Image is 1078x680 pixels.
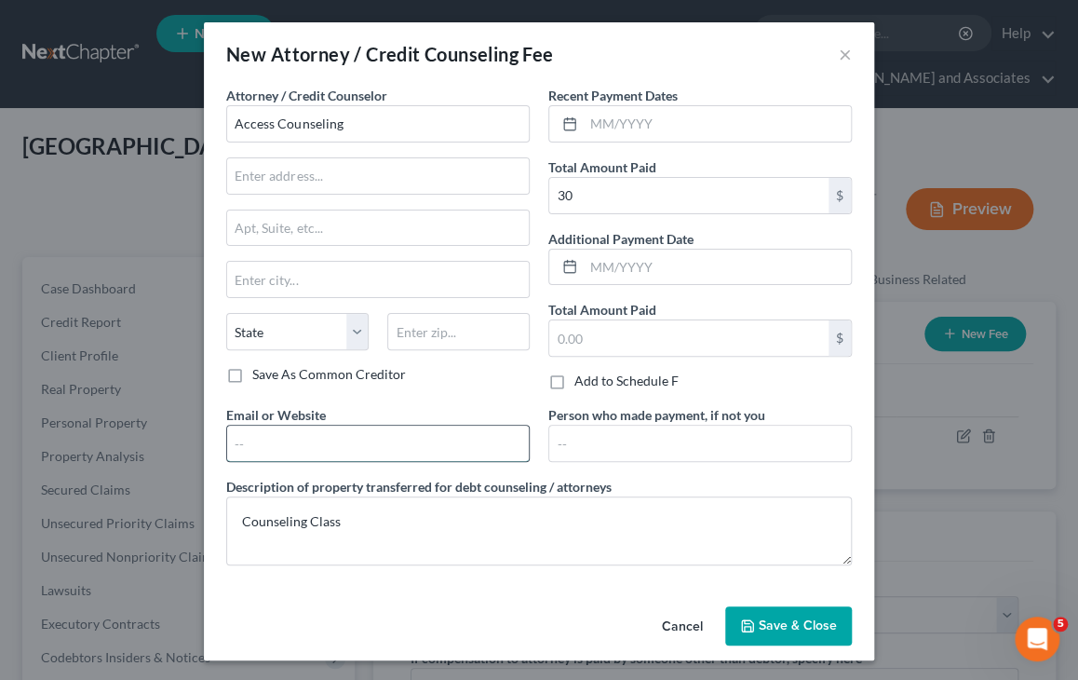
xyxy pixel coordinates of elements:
button: Cancel [647,608,718,646]
label: Additional Payment Date [548,229,694,249]
label: Email or Website [226,405,326,425]
input: MM/YYYY [584,106,851,142]
input: MM/YYYY [584,250,851,285]
span: Attorney / Credit Counselor [226,88,387,103]
span: Attorney / Credit Counseling Fee [271,43,554,65]
button: Save & Close [725,606,852,646]
button: × [839,43,852,65]
label: Total Amount Paid [548,300,656,320]
input: -- [549,426,851,461]
label: Save As Common Creditor [252,365,406,384]
span: Save & Close [759,618,837,633]
label: Total Amount Paid [548,157,656,177]
input: 0.00 [549,178,829,213]
label: Add to Schedule F [574,372,679,390]
span: New [226,43,266,65]
label: Person who made payment, if not you [548,405,765,425]
input: -- [227,426,529,461]
div: $ [829,320,851,356]
label: Recent Payment Dates [548,86,678,105]
input: Enter city... [227,262,529,297]
label: Description of property transferred for debt counseling / attorneys [226,477,612,496]
input: Search creditor by name... [226,105,530,143]
div: $ [829,178,851,213]
span: 5 [1053,617,1068,632]
input: Enter zip... [387,313,530,350]
input: 0.00 [549,320,829,356]
iframe: Intercom live chat [1015,617,1059,661]
input: Enter address... [227,158,529,194]
input: Apt, Suite, etc... [227,211,529,246]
